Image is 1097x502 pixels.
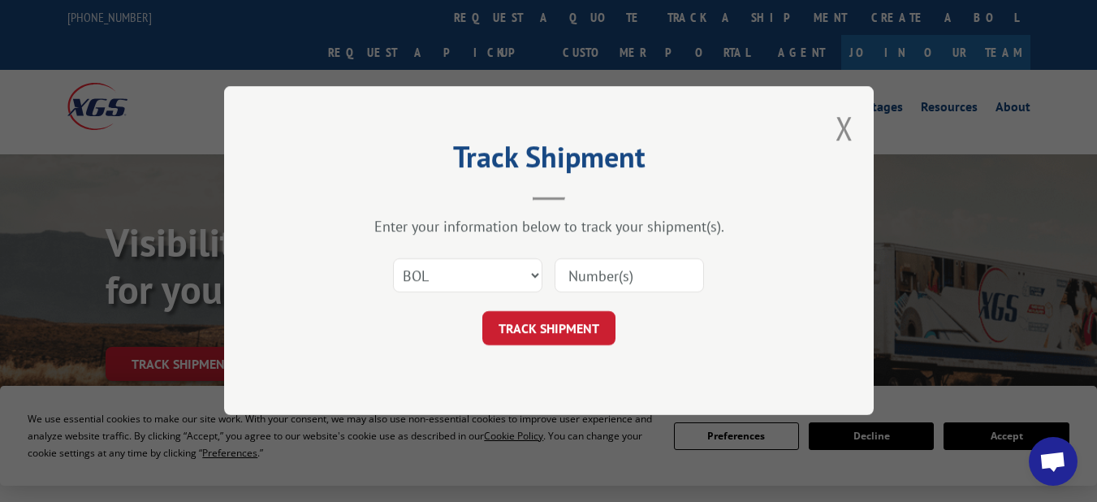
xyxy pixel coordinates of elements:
button: Close modal [836,106,853,149]
input: Number(s) [555,259,704,293]
h2: Track Shipment [305,145,793,176]
a: Open chat [1029,437,1078,486]
div: Enter your information below to track your shipment(s). [305,218,793,236]
button: TRACK SHIPMENT [482,312,615,346]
